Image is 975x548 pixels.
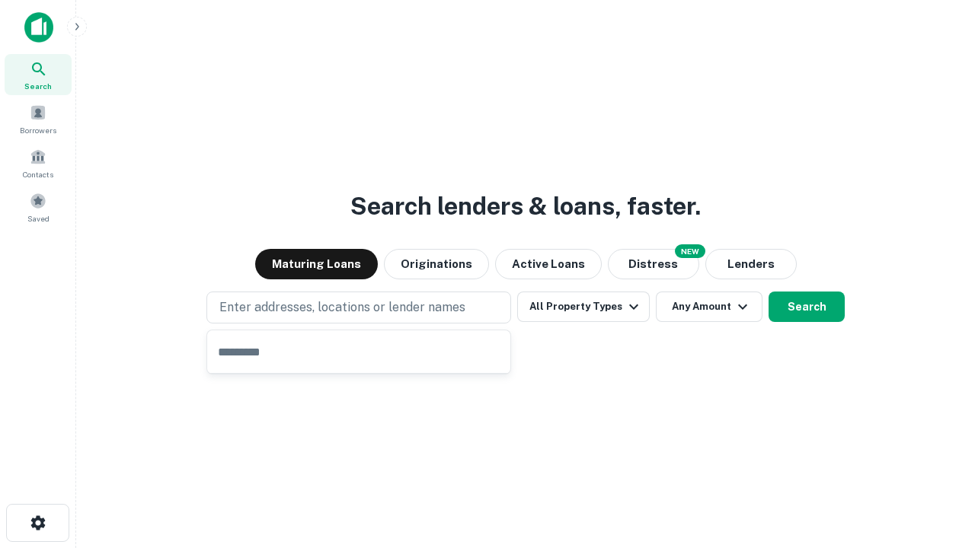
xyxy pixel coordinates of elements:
a: Search [5,54,72,95]
h3: Search lenders & loans, faster. [350,188,701,225]
button: Search distressed loans with lien and other non-mortgage details. [608,249,699,279]
span: Search [24,80,52,92]
button: All Property Types [517,292,650,322]
img: capitalize-icon.png [24,12,53,43]
div: NEW [675,244,705,258]
button: Originations [384,249,489,279]
a: Saved [5,186,72,228]
button: Enter addresses, locations or lender names [206,292,511,323]
span: Borrowers [20,124,56,136]
button: Active Loans [495,249,602,279]
button: Any Amount [656,292,762,322]
span: Contacts [23,168,53,180]
a: Borrowers [5,98,72,139]
button: Search [769,292,845,322]
span: Saved [27,212,50,225]
a: Contacts [5,142,72,183]
button: Maturing Loans [255,249,378,279]
iframe: Chat Widget [899,426,975,499]
button: Lenders [705,249,797,279]
p: Enter addresses, locations or lender names [219,298,465,317]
